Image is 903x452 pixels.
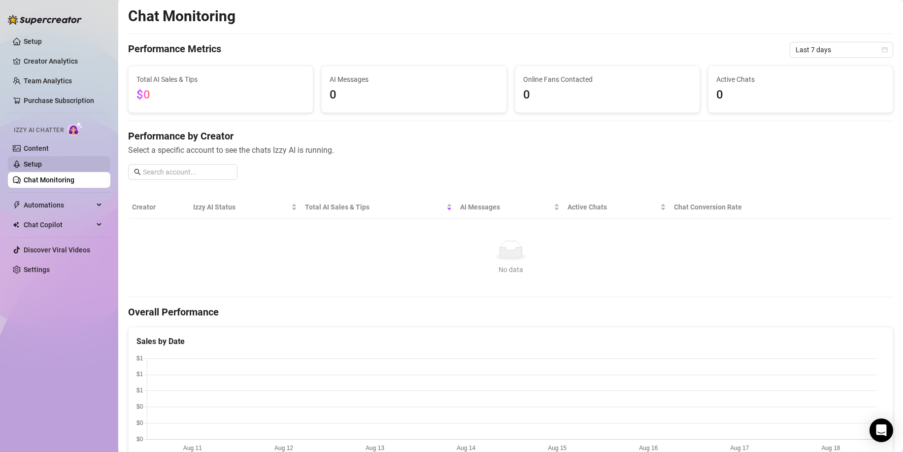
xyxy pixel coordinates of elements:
img: AI Chatter [67,122,83,136]
span: Chat Copilot [24,217,94,233]
a: Setup [24,160,42,168]
span: Select a specific account to see the chats Izzy AI is running. [128,144,893,156]
th: Creator [128,196,189,219]
span: Active Chats [568,202,658,212]
span: 0 [716,86,885,104]
a: Discover Viral Videos [24,246,90,254]
div: No data [136,264,885,275]
a: Team Analytics [24,77,72,85]
h4: Performance by Creator [128,129,893,143]
span: Online Fans Contacted [523,74,692,85]
span: search [134,169,141,175]
th: Total AI Sales & Tips [301,196,456,219]
span: 0 [330,86,498,104]
a: Creator Analytics [24,53,102,69]
th: Active Chats [564,196,670,219]
div: Sales by Date [136,335,885,348]
a: Setup [24,37,42,45]
span: Active Chats [716,74,885,85]
h4: Overall Performance [128,305,893,319]
a: Settings [24,266,50,274]
span: calendar [882,47,888,53]
span: Total AI Sales & Tips [305,202,444,212]
span: Izzy AI Chatter [14,126,64,135]
span: Izzy AI Status [193,202,290,212]
span: Total AI Sales & Tips [136,74,305,85]
th: Izzy AI Status [189,196,301,219]
input: Search account... [143,167,232,177]
a: Purchase Subscription [24,97,94,104]
a: Chat Monitoring [24,176,74,184]
span: AI Messages [330,74,498,85]
h4: Performance Metrics [128,42,221,58]
span: Automations [24,197,94,213]
span: $0 [136,88,150,102]
th: Chat Conversion Rate [670,196,816,219]
h2: Chat Monitoring [128,7,235,26]
span: AI Messages [460,202,552,212]
span: 0 [523,86,692,104]
span: thunderbolt [13,201,21,209]
span: Last 7 days [796,42,887,57]
th: AI Messages [456,196,564,219]
a: Content [24,144,49,152]
div: Open Intercom Messenger [870,418,893,442]
img: Chat Copilot [13,221,19,228]
img: logo-BBDzfeDw.svg [8,15,82,25]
